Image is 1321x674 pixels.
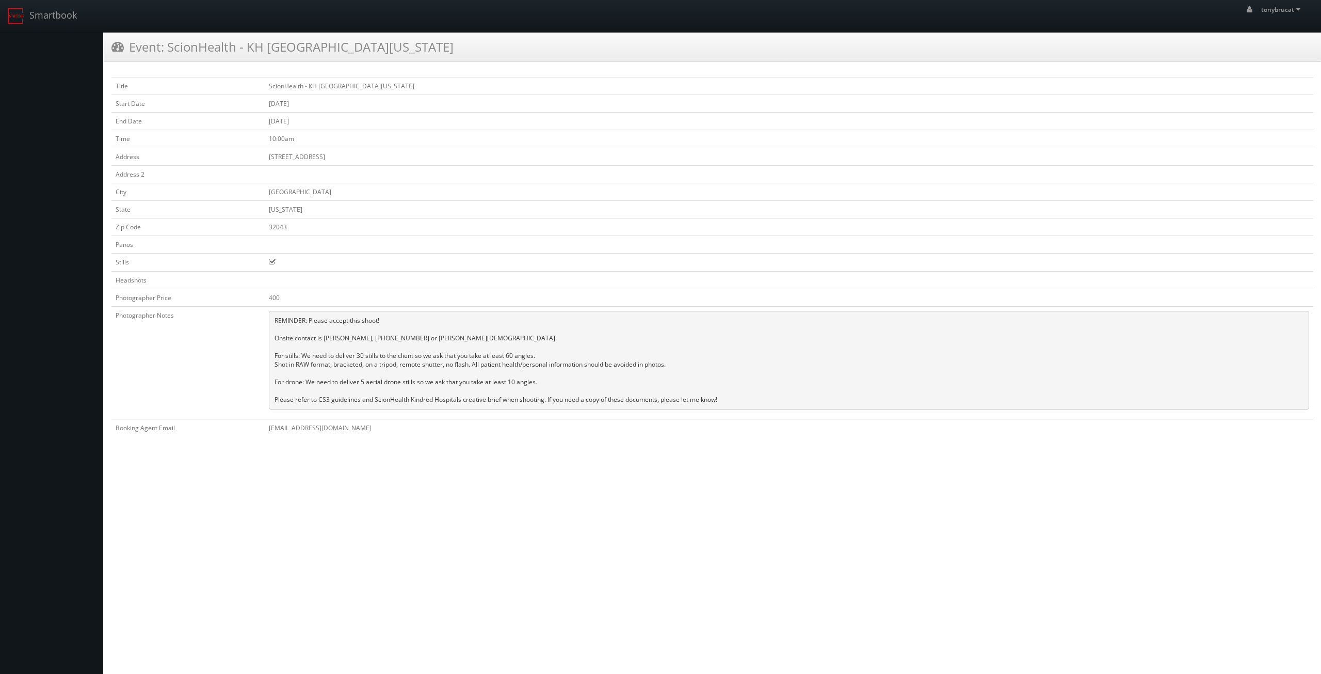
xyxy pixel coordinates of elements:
[111,130,265,148] td: Time
[265,200,1313,218] td: [US_STATE]
[265,419,1313,436] td: [EMAIL_ADDRESS][DOMAIN_NAME]
[111,289,265,306] td: Photographer Price
[111,271,265,289] td: Headshots
[1261,5,1303,14] span: tonybrucat
[111,306,265,419] td: Photographer Notes
[265,113,1313,130] td: [DATE]
[111,419,265,436] td: Booking Agent Email
[111,148,265,165] td: Address
[111,183,265,200] td: City
[265,130,1313,148] td: 10:00am
[265,148,1313,165] td: [STREET_ADDRESS]
[265,77,1313,95] td: ScionHealth - KH [GEOGRAPHIC_DATA][US_STATE]
[111,218,265,236] td: Zip Code
[111,95,265,113] td: Start Date
[265,218,1313,236] td: 32043
[8,8,24,24] img: smartbook-logo.png
[111,113,265,130] td: End Date
[265,183,1313,200] td: [GEOGRAPHIC_DATA]
[111,254,265,271] td: Stills
[111,165,265,183] td: Address 2
[111,236,265,254] td: Panos
[111,200,265,218] td: State
[269,311,1309,410] pre: REMINDER: Please accept this shoot! Onsite contact is [PERSON_NAME], [PHONE_NUMBER] or [PERSON_NA...
[111,77,265,95] td: Title
[111,38,454,56] h3: Event: ScionHealth - KH [GEOGRAPHIC_DATA][US_STATE]
[265,289,1313,306] td: 400
[265,95,1313,113] td: [DATE]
